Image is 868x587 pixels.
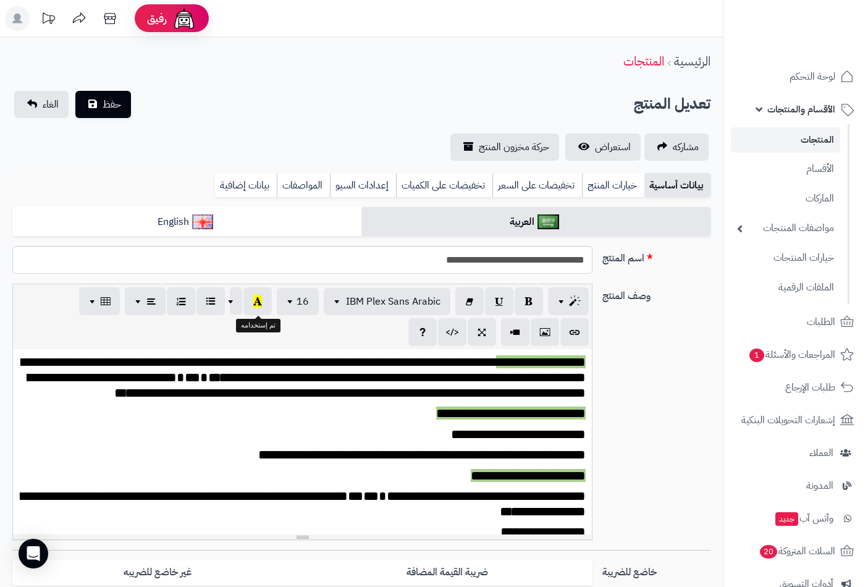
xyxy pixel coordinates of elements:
[330,173,396,198] a: إعدادات السيو
[731,62,861,91] a: لوحة التحكم
[147,11,167,26] span: رفيق
[731,215,840,242] a: مواصفات المنتجات
[492,173,582,198] a: تخفيضات على السعر
[760,545,777,559] span: 20
[75,91,131,118] button: حفظ
[277,288,319,315] button: 16
[741,412,835,429] span: إشعارات التحويلات البنكية
[807,313,835,331] span: الطلبات
[597,560,715,580] label: خاضع للضريبة
[595,140,631,154] span: استعراض
[731,127,840,153] a: المنتجات
[644,133,709,161] a: مشاركه
[731,307,861,337] a: الطلبات
[192,214,214,229] img: English
[731,274,840,301] a: الملفات الرقمية
[215,173,277,198] a: بيانات إضافية
[12,560,302,585] label: غير خاضع للضريبه
[597,284,715,303] label: وصف المنتج
[731,373,861,402] a: طلبات الإرجاع
[731,156,840,182] a: الأقسام
[767,101,835,118] span: الأقسام والمنتجات
[623,52,664,70] a: المنتجات
[731,185,840,212] a: الماركات
[346,294,440,309] span: IBM Plex Sans Arabic
[731,438,861,468] a: العملاء
[582,173,644,198] a: خيارات المنتج
[303,560,592,585] label: ضريبة القيمة المضافة
[644,173,710,198] a: بيانات أساسية
[748,346,835,363] span: المراجعات والأسئلة
[33,6,64,34] a: تحديثات المنصة
[731,405,861,435] a: إشعارات التحويلات البنكية
[597,246,715,266] label: اسم المنتج
[479,140,549,154] span: حركة مخزون المنتج
[759,543,835,560] span: السلات المتروكة
[297,294,309,309] span: 16
[731,471,861,500] a: المدونة
[731,504,861,533] a: وآتس آبجديد
[731,340,861,370] a: المراجعات والأسئلة1
[565,133,641,161] a: استعراض
[172,6,196,31] img: ai-face.png
[396,173,492,198] a: تخفيضات على الكميات
[361,207,710,237] a: العربية
[775,512,798,526] span: جديد
[809,444,833,462] span: العملاء
[774,510,833,527] span: وآتس آب
[450,133,559,161] a: حركة مخزون المنتج
[749,348,764,362] span: 1
[634,91,710,117] h2: تعديل المنتج
[731,536,861,566] a: السلات المتروكة20
[236,319,280,332] div: تم إستخدامه
[19,539,48,568] div: Open Intercom Messenger
[324,288,450,315] button: IBM Plex Sans Arabic
[12,207,361,237] a: English
[785,379,835,396] span: طلبات الإرجاع
[103,97,121,112] span: حفظ
[674,52,710,70] a: الرئيسية
[806,477,833,494] span: المدونة
[673,140,699,154] span: مشاركه
[537,214,559,229] img: العربية
[790,68,835,85] span: لوحة التحكم
[277,173,330,198] a: المواصفات
[14,91,69,118] a: الغاء
[731,245,840,271] a: خيارات المنتجات
[43,97,59,112] span: الغاء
